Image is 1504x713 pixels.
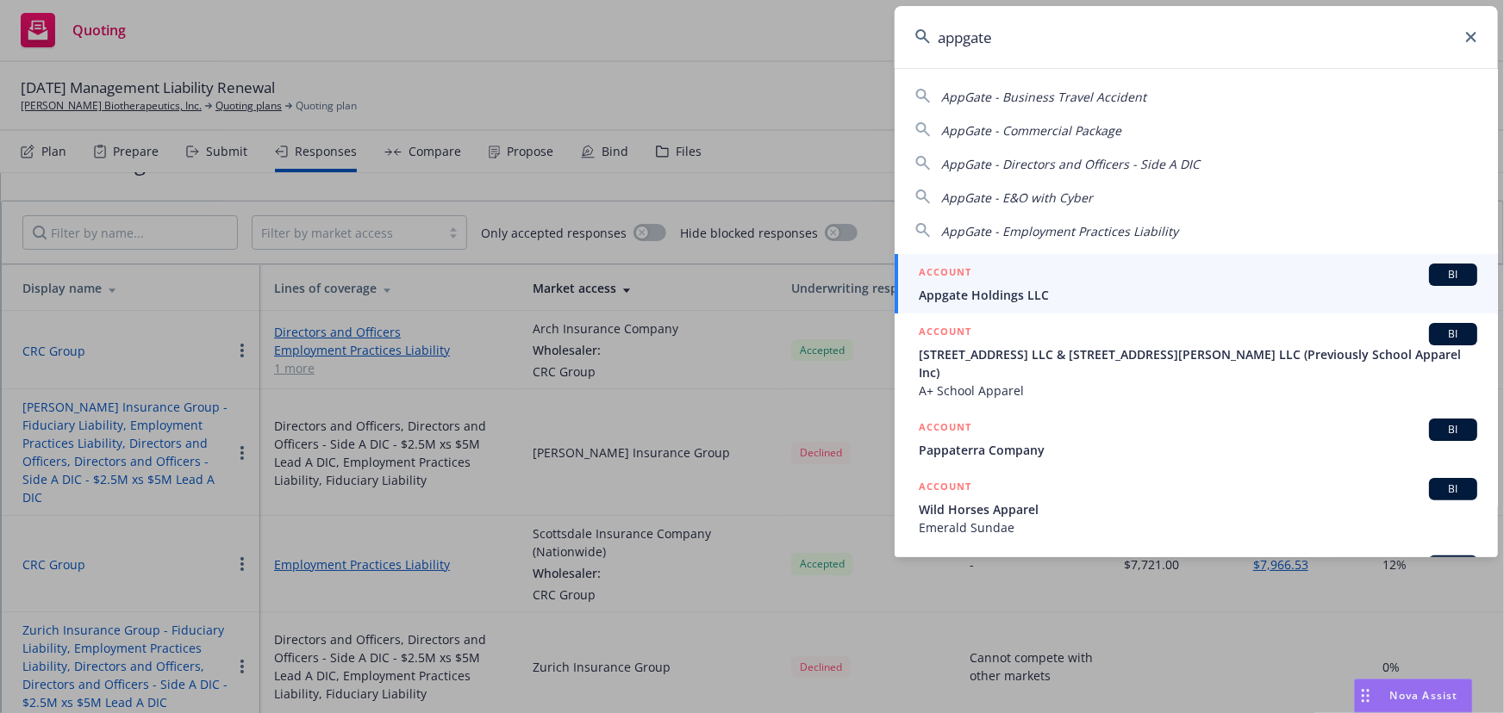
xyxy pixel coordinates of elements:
[1436,326,1470,342] span: BI
[919,345,1477,381] span: [STREET_ADDRESS] LLC & [STREET_ADDRESS][PERSON_NAME] LLC (Previously School Apparel Inc)
[1354,679,1473,713] button: Nova Assist
[919,441,1477,459] span: Pappaterra Company
[1436,481,1470,497] span: BI
[919,381,1477,400] span: A+ School Apparel
[941,223,1178,239] span: AppGate - Employment Practices Liability
[895,468,1498,546] a: ACCOUNTBIWild Horses ApparelEmerald Sundae
[919,500,1477,518] span: Wild Horses Apparel
[895,409,1498,468] a: ACCOUNTBIPappaterra Company
[941,122,1121,139] span: AppGate - Commercial Package
[895,6,1498,68] input: Search...
[1436,422,1470,437] span: BI
[895,546,1498,623] a: ACCOUNT
[1436,267,1470,282] span: BI
[941,189,1093,206] span: AppGate - E&O with Cyber
[919,555,971,576] h5: ACCOUNT
[919,323,971,344] h5: ACCOUNT
[895,254,1498,313] a: ACCOUNTBIAppgate Holdings LLC
[919,286,1477,304] span: Appgate Holdings LLC
[919,418,971,439] h5: ACCOUNT
[919,478,971,499] h5: ACCOUNT
[941,156,1200,172] span: AppGate - Directors and Officers - Side A DIC
[941,89,1146,105] span: AppGate - Business Travel Accident
[1355,679,1376,712] div: Drag to move
[1390,688,1458,703] span: Nova Assist
[919,263,971,284] h5: ACCOUNT
[895,313,1498,409] a: ACCOUNTBI[STREET_ADDRESS] LLC & [STREET_ADDRESS][PERSON_NAME] LLC (Previously School Apparel Inc)...
[919,518,1477,536] span: Emerald Sundae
